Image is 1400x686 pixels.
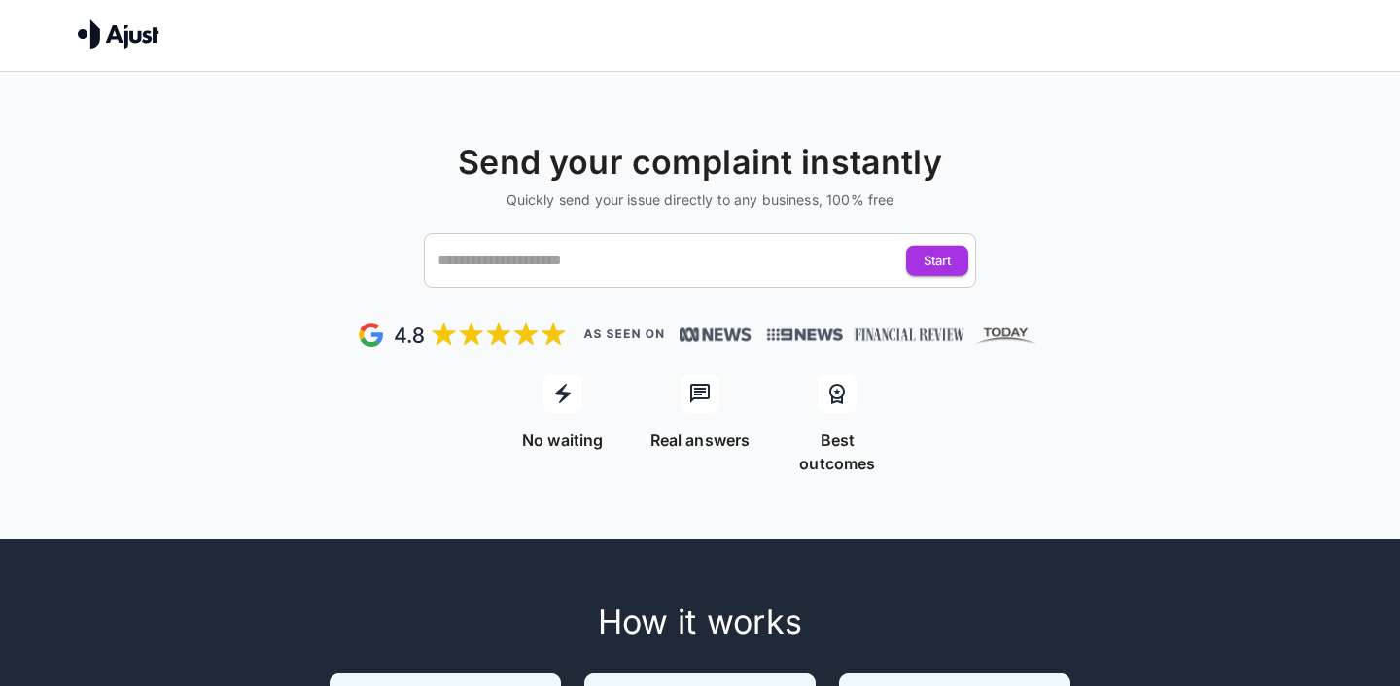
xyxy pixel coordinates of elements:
img: News, Financial Review, Today [680,326,752,345]
p: Real answers [650,429,751,452]
p: Best outcomes [781,429,894,475]
img: Google Review - 5 stars [357,319,568,351]
img: Ajust [78,19,159,49]
img: News, Financial Review, Today [759,322,1043,348]
h4: How it works [202,601,1198,642]
img: As seen on [583,329,664,339]
h4: Send your complaint instantly [8,142,1392,183]
p: No waiting [522,429,604,452]
button: Start [906,246,968,276]
h6: Quickly send your issue directly to any business, 100% free [8,190,1392,210]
